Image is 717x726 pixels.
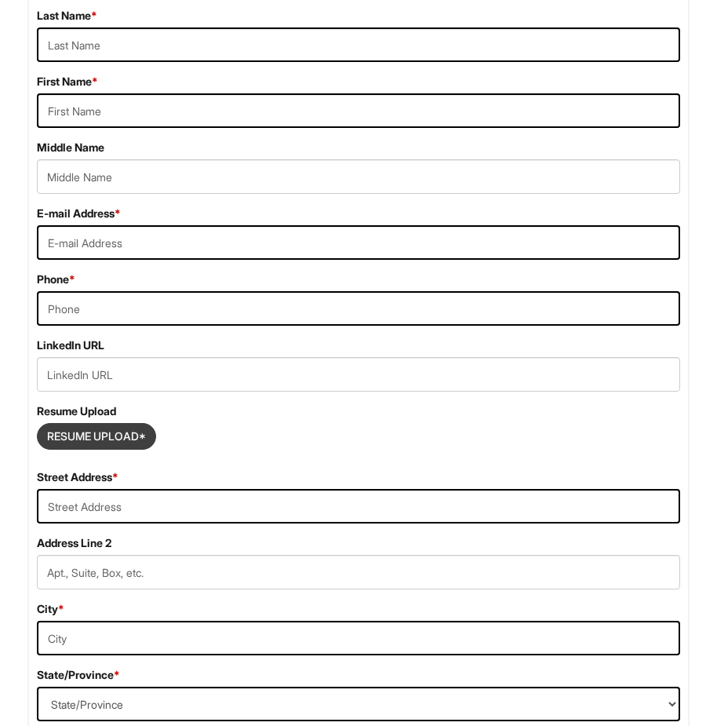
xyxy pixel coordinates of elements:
input: Middle Name [37,159,680,194]
label: Street Address [37,469,118,485]
label: LinkedIn URL [37,337,104,353]
label: Phone [37,272,75,287]
input: Last Name [37,27,680,62]
input: Street Address [37,489,680,524]
label: Middle Name [37,140,104,155]
input: Phone [37,291,680,326]
label: Last Name [37,8,97,24]
select: State/Province [37,687,680,721]
label: E-mail Address [37,206,121,221]
label: Address Line 2 [37,535,111,551]
label: City [37,601,64,617]
label: First Name [37,74,98,89]
label: Resume Upload [37,403,116,419]
input: First Name [37,93,680,128]
input: E-mail Address [37,225,680,260]
input: City [37,621,680,655]
label: State/Province [37,667,120,683]
input: LinkedIn URL [37,357,680,392]
input: Apt., Suite, Box, etc. [37,555,680,589]
button: Resume Upload*Resume Upload* [37,423,156,450]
